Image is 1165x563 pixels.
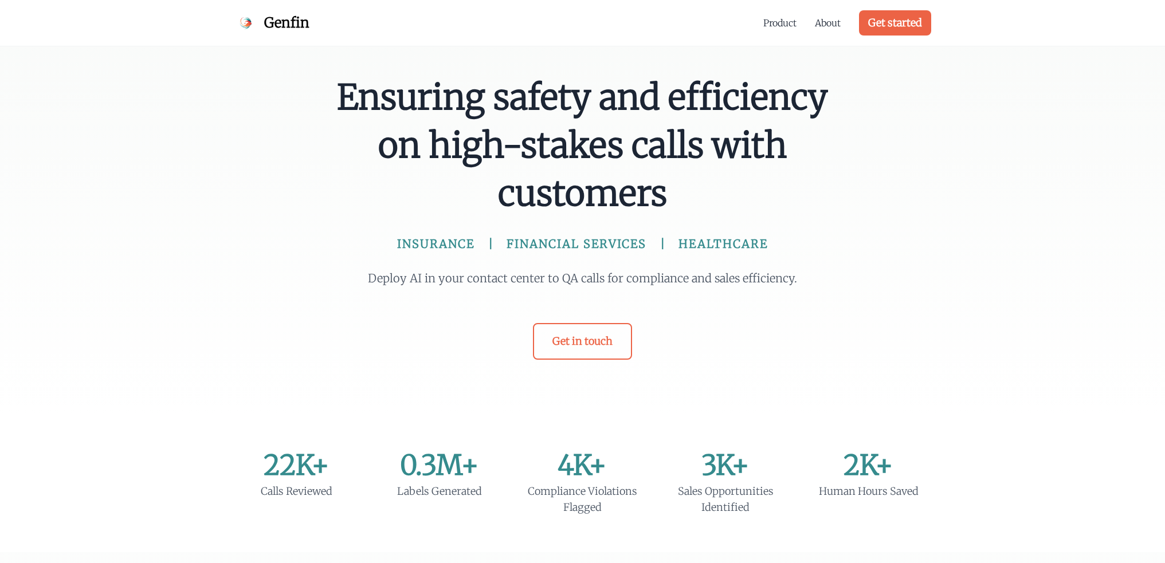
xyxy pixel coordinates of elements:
img: Genfin Logo [234,11,257,34]
div: Calls Reviewed [234,483,359,499]
div: Human Hours Saved [806,483,931,499]
a: Genfin [234,11,309,34]
div: 22K+ [234,451,359,479]
div: Sales Opportunities Identified [663,483,788,515]
div: Compliance Violations Flagged [520,483,645,515]
a: About [815,16,841,30]
span: | [488,236,493,252]
div: 4K+ [520,451,645,479]
span: Genfin [264,14,309,32]
div: Labels Generated [377,483,502,499]
span: Ensuring safety and efficiency on high-stakes calls with customers [335,73,830,218]
span: FINANCIAL SERVICES [507,236,646,252]
div: 3K+ [663,451,788,479]
p: Deploy AI in your contact center to QA calls for compliance and sales efficiency. [363,270,803,286]
span: INSURANCE [397,236,474,252]
a: Get in touch [533,323,632,360]
div: 2K+ [806,451,931,479]
a: Product [763,16,797,30]
span: | [660,236,665,252]
span: HEALTHCARE [678,236,768,252]
a: Get started [859,10,931,36]
div: 0.3M+ [377,451,502,479]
